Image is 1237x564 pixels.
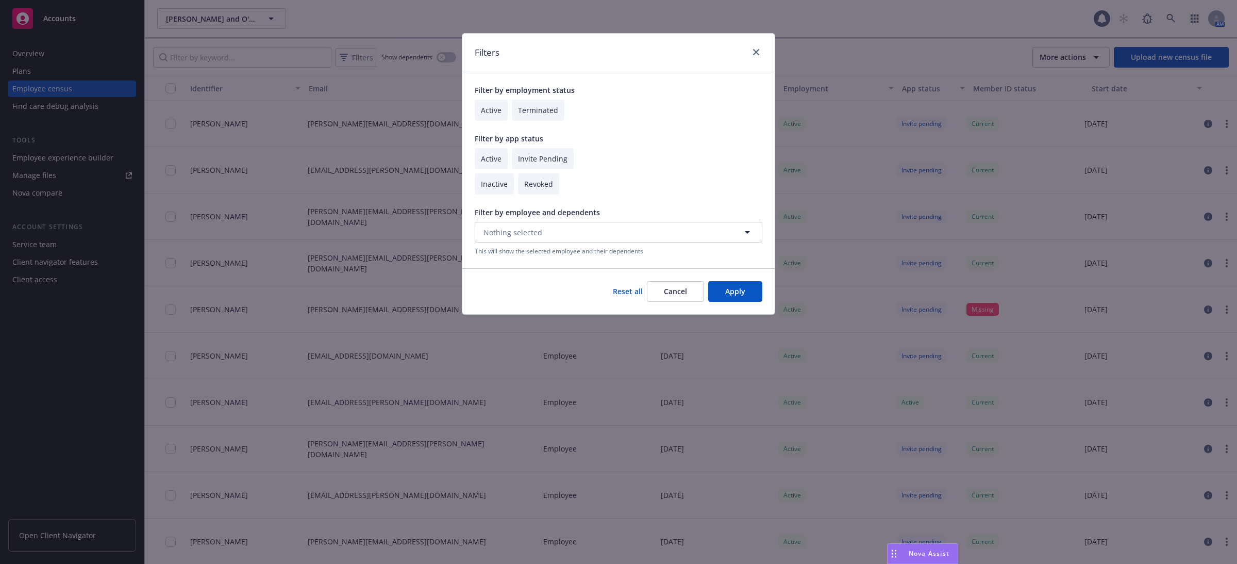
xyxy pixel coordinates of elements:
button: Apply [708,281,762,302]
h1: Filters [475,46,499,59]
p: Filter by employee and dependents [475,207,762,218]
span: Nova Assist [909,549,949,558]
button: Nothing selected [475,222,762,243]
button: Cancel [647,281,704,302]
button: Nova Assist [887,543,958,564]
p: This will show the selected employee and their dependents [475,247,762,255]
p: Filter by employment status [475,85,762,95]
span: Nothing selected [483,227,542,238]
a: Reset all [613,286,643,297]
div: Drag to move [888,544,900,563]
p: Filter by app status [475,133,762,144]
a: close [750,46,762,58]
